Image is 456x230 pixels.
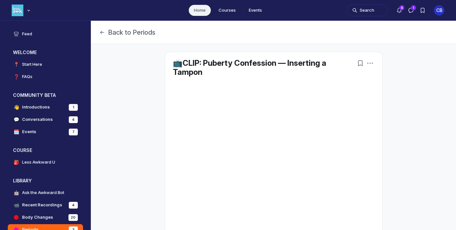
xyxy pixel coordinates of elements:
[68,214,78,221] div: 20
[69,116,78,123] div: 4
[366,59,375,68] button: Post actions
[13,129,19,135] span: 🗓️
[405,5,417,16] button: Direct messages
[8,176,83,186] button: LIBRARYCollapse space
[8,212,83,223] a: Body Changes20
[22,190,64,196] h4: Ask the Awkward Bot
[69,104,78,111] div: 1
[22,129,36,135] h4: Events
[8,47,83,58] button: WELCOMECollapse space
[8,157,83,168] a: 🎒Less Awkward U
[13,190,19,196] span: 🤖
[356,59,365,68] button: Bookmarks
[91,21,456,44] header: Page Header
[8,145,83,155] button: COURSECollapse space
[13,147,32,154] h3: COURSE
[13,61,19,68] span: 📍
[346,5,388,16] button: Search
[434,5,444,16] div: CB
[13,159,19,166] span: 🎒
[22,202,62,208] h4: Recent Recordings
[13,92,56,98] h3: COMMUNITY BETA
[13,116,19,123] span: 💬
[8,114,83,125] a: 💬Conversations4
[8,187,83,198] a: 🤖Ask the Awkward Bot
[434,5,444,16] button: User menu options
[13,74,19,80] span: ❓
[213,5,241,16] a: Courses
[244,5,267,16] a: Events
[13,202,19,208] span: 📹
[393,5,405,16] button: Notifications
[8,29,83,40] a: Feed
[22,104,50,110] h4: Introductions
[69,202,78,209] div: 4
[8,126,83,137] a: 🗓️Events7
[173,58,326,77] a: 📺CLIP: Puberty Confession — Inserting a Tampon
[8,200,83,211] a: 📹Recent Recordings4
[22,74,32,80] h4: FAQs
[8,102,83,113] a: 👋Introductions1
[22,214,53,221] h4: Body Changes
[13,178,32,184] h3: LIBRARY
[99,28,155,37] button: Back to Periods
[22,61,42,68] h4: Start Here
[12,4,32,17] button: Less Awkward Hub logo
[12,5,23,16] img: Less Awkward Hub logo
[13,49,37,56] h3: WELCOME
[8,71,83,82] a: ❓FAQs
[22,116,53,123] h4: Conversations
[417,5,428,16] button: Bookmarks
[22,31,32,37] h4: Feed
[8,59,83,70] a: 📍Start Here
[69,129,78,135] div: 7
[13,104,19,110] span: 👋
[22,159,55,166] h4: Less Awkward U
[8,90,83,100] button: COMMUNITY BETACollapse space
[189,5,211,16] a: Home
